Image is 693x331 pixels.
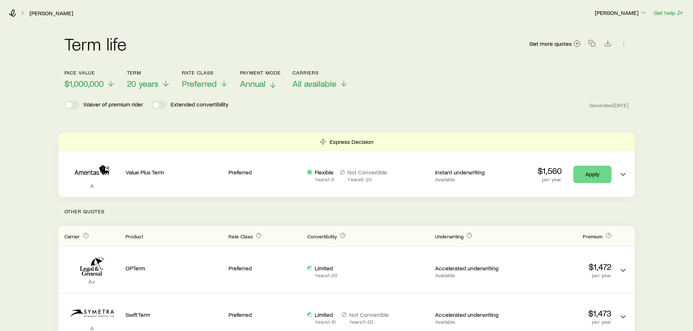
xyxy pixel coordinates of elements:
[435,319,508,325] p: Available
[228,311,302,318] p: Preferred
[573,166,612,183] a: Apply
[228,169,302,176] p: Preferred
[64,278,120,285] p: A+
[64,70,115,89] button: Face value$1,000,000
[126,265,223,272] p: OPTerm
[538,166,562,176] p: $1,560
[29,10,73,17] a: [PERSON_NAME]
[514,262,612,272] p: $1,472
[228,233,253,239] span: Rate Class
[435,177,508,182] p: Available
[529,40,581,48] a: Get more quotes
[307,233,337,239] span: Convertibility
[435,311,508,318] p: Accelerated underwriting
[64,70,115,76] p: Face value
[292,70,348,89] button: CarriersAll available
[349,319,389,325] p: Years 11 - 20
[514,319,612,325] p: per year
[127,78,159,89] span: 20 years
[595,9,647,16] p: [PERSON_NAME]
[83,101,143,109] p: Waiver of premium rider
[435,265,508,272] p: Accelerated underwriting
[435,233,463,239] span: Underwriting
[64,78,104,89] span: $1,000,000
[315,319,336,325] p: Years 1 - 10
[171,101,228,109] p: Extended convertibility
[182,70,228,76] p: Rate Class
[64,233,80,239] span: Carrier
[347,177,387,182] p: Years 6 - 20
[126,169,223,176] p: Value Plus Term
[228,265,302,272] p: Preferred
[435,169,508,176] p: Instant underwriting
[64,35,127,52] h2: Term life
[330,138,374,145] p: Express Decision
[435,273,508,278] p: Available
[653,9,684,17] button: Get help
[126,311,223,318] p: SwiftTerm
[240,70,281,89] button: Payment ModeAnnual
[603,41,613,48] a: Download CSV
[594,9,648,17] button: [PERSON_NAME]
[589,102,629,109] span: Generated
[64,182,120,189] p: A
[529,41,572,47] span: Get more quotes
[59,133,635,197] div: Term quotes
[59,197,635,226] p: Other Quotes
[292,78,336,89] span: All available
[514,308,612,318] p: $1,473
[614,102,629,109] span: [DATE]
[182,78,217,89] span: Preferred
[127,70,170,76] p: Term
[315,273,337,278] p: Years 1 - 20
[126,233,143,239] span: Product
[347,169,387,176] p: Not Convertible
[538,177,562,182] p: per year
[583,233,602,239] span: Premium
[292,70,348,76] p: Carriers
[182,70,228,89] button: Rate ClassPreferred
[240,78,266,89] span: Annual
[514,273,612,278] p: per year
[315,311,336,318] p: Limited
[349,311,389,318] p: Not Convertible
[315,169,334,176] p: Flexible
[240,70,281,76] p: Payment Mode
[315,177,334,182] p: Years 1 - 5
[315,265,337,272] p: Limited
[127,70,170,89] button: Term20 years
